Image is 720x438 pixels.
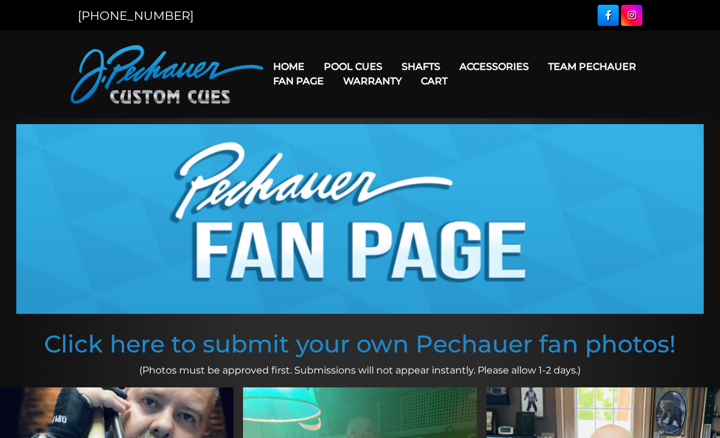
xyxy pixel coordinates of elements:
[314,51,392,82] a: Pool Cues
[78,8,194,23] a: [PHONE_NUMBER]
[264,66,333,96] a: Fan Page
[392,51,450,82] a: Shafts
[538,51,646,82] a: Team Pechauer
[264,51,314,82] a: Home
[71,45,264,104] img: Pechauer Custom Cues
[333,66,411,96] a: Warranty
[411,66,457,96] a: Cart
[44,329,676,358] a: Click here to submit your own Pechauer fan photos!
[450,51,538,82] a: Accessories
